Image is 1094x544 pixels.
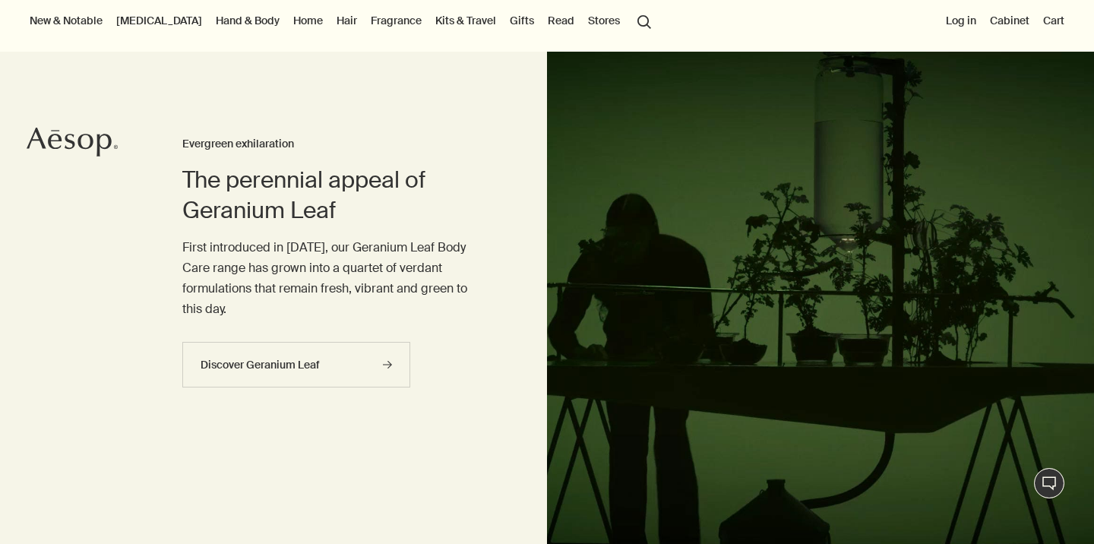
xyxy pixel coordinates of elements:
a: Aesop [27,127,118,161]
h3: Evergreen exhilaration [182,135,486,153]
a: Kits & Travel [432,11,499,30]
h2: The perennial appeal of Geranium Leaf [182,165,486,226]
button: Open search [631,6,658,35]
button: Live Assistance [1034,468,1064,498]
button: Stores [585,11,623,30]
a: Home [290,11,326,30]
a: Gifts [507,11,537,30]
button: Cart [1040,11,1067,30]
svg: Aesop [27,127,118,157]
button: New & Notable [27,11,106,30]
a: Fragrance [368,11,425,30]
a: [MEDICAL_DATA] [113,11,205,30]
a: Cabinet [987,11,1032,30]
button: Log in [943,11,979,30]
a: Hair [334,11,360,30]
a: Read [545,11,577,30]
a: Hand & Body [213,11,283,30]
a: Discover Geranium Leaf [182,342,410,387]
p: First introduced in [DATE], our Geranium Leaf Body Care range has grown into a quartet of verdant... [182,237,486,320]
